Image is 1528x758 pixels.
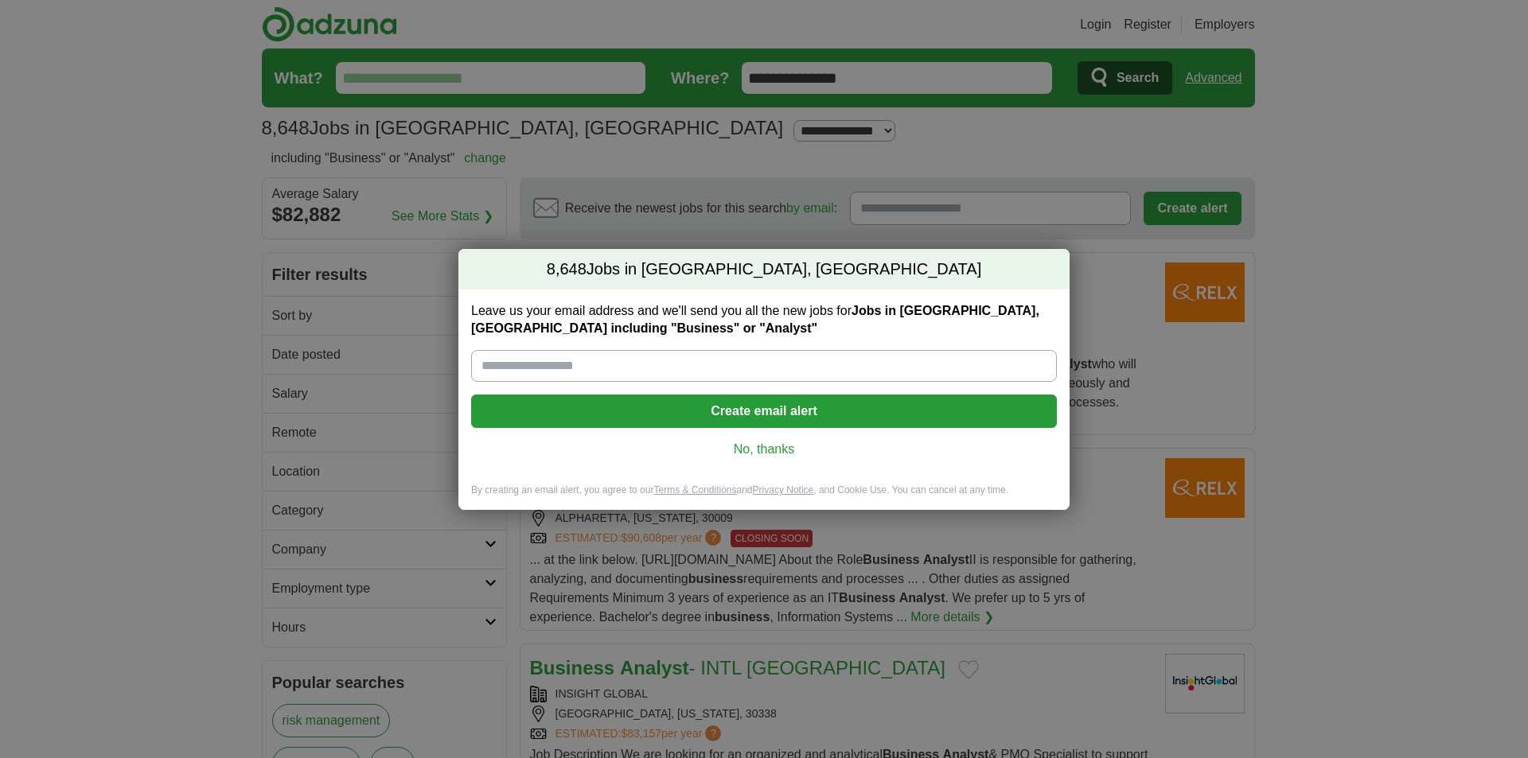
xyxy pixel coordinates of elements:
[458,484,1070,510] div: By creating an email alert, you agree to our and , and Cookie Use. You can cancel at any time.
[471,395,1057,428] button: Create email alert
[753,484,814,496] a: Privacy Notice
[458,249,1070,290] h2: Jobs in [GEOGRAPHIC_DATA], [GEOGRAPHIC_DATA]
[653,484,736,496] a: Terms & Conditions
[471,302,1057,337] label: Leave us your email address and we'll send you all the new jobs for
[484,441,1044,458] a: No, thanks
[547,258,587,281] span: 8,648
